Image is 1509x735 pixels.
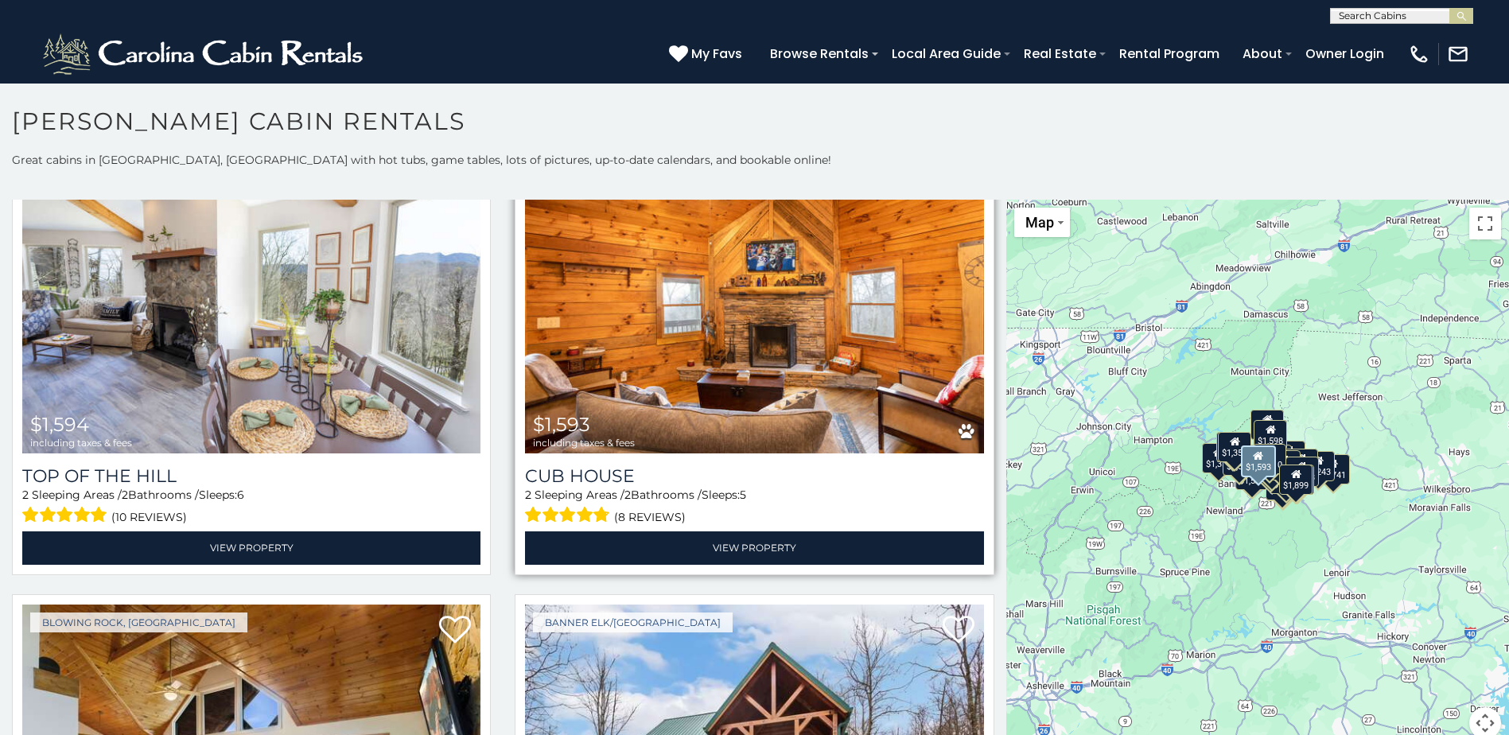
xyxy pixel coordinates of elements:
a: Browse Rentals [762,40,877,68]
div: $1,443 [1285,457,1318,487]
div: $1,741 [1316,454,1350,484]
a: My Favs [669,44,746,64]
span: (8 reviews) [614,507,686,527]
div: $1,810 [1252,444,1285,474]
span: 2 [525,488,531,502]
span: 2 [22,488,29,502]
a: Blowing Rock, [GEOGRAPHIC_DATA] [30,612,247,632]
a: Local Area Guide [884,40,1009,68]
a: Top Of The Hill $1,594 including taxes & fees [22,146,480,453]
span: (10 reviews) [111,507,187,527]
a: Cub House $1,593 including taxes & fees [525,146,983,453]
div: $1,598 [1254,420,1287,450]
div: Sleeping Areas / Bathrooms / Sleeps: [22,487,480,527]
button: Change map style [1014,208,1070,237]
div: $1,829 [1272,441,1305,471]
span: $1,594 [30,413,89,436]
span: Map [1025,214,1054,231]
img: Top Of The Hill [22,146,480,453]
a: Top Of The Hill [22,465,480,487]
span: 5 [740,488,746,502]
span: 2 [122,488,128,502]
img: mail-regular-white.png [1447,43,1469,65]
img: Cub House [525,146,983,453]
div: $1,780 [1250,410,1284,440]
span: including taxes & fees [30,437,132,448]
span: My Favs [691,44,742,64]
div: $1,593 [1241,445,1276,477]
button: Toggle fullscreen view [1469,208,1501,239]
div: Sleeping Areas / Bathrooms / Sleeps: [525,487,983,527]
a: Add to favorites [439,614,471,647]
div: $1,656 [1285,449,1318,479]
span: 6 [237,488,244,502]
div: $1,698 [1266,470,1299,500]
span: including taxes & fees [533,437,635,448]
a: Banner Elk/[GEOGRAPHIC_DATA] [533,612,733,632]
img: phone-regular-white.png [1408,43,1430,65]
div: $1,899 [1279,465,1313,495]
span: $1,593 [533,413,590,436]
a: Add to favorites [943,614,974,647]
div: $1,356 [1202,443,1235,473]
a: Real Estate [1016,40,1104,68]
a: View Property [525,531,983,564]
div: $1,529 [1216,432,1250,462]
div: $1,359 [1218,432,1251,462]
a: Rental Program [1111,40,1227,68]
a: About [1235,40,1290,68]
span: 2 [624,488,631,502]
a: View Property [22,531,480,564]
a: Owner Login [1297,40,1392,68]
img: White-1-2.png [40,30,370,78]
a: Cub House [525,465,983,487]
